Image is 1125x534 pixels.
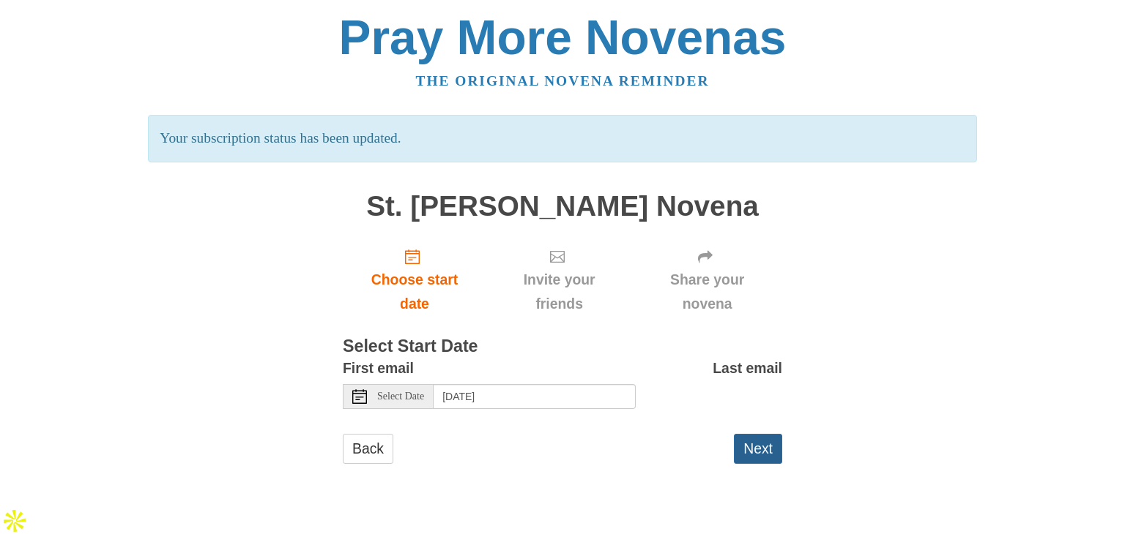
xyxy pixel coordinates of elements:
[148,115,976,162] p: Your subscription status has been updated.
[734,434,782,464] button: Next
[377,391,424,402] span: Select Date
[647,268,768,316] span: Share your novena
[343,191,782,222] h1: St. [PERSON_NAME] Novena
[486,236,632,323] div: Click "Next" to confirm your start date first.
[343,434,393,464] a: Back
[632,236,782,323] div: Click "Next" to confirm your start date first.
[339,10,787,64] a: Pray More Novenas
[343,356,414,380] label: First email
[343,236,486,323] a: Choose start date
[343,337,782,356] h3: Select Start Date
[416,73,710,89] a: The original novena reminder
[713,356,782,380] label: Last email
[357,268,472,316] span: Choose start date
[501,268,617,316] span: Invite your friends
